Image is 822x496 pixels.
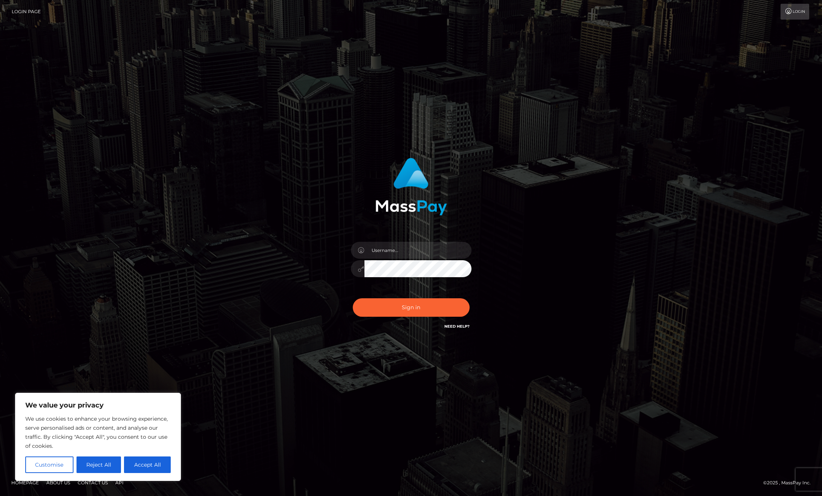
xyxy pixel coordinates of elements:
button: Sign in [353,298,470,317]
a: About Us [43,477,73,488]
input: Username... [364,242,471,259]
a: Homepage [8,477,42,488]
a: Login [781,4,809,20]
p: We use cookies to enhance your browsing experience, serve personalised ads or content, and analys... [25,414,171,450]
a: Contact Us [75,477,111,488]
div: We value your privacy [15,393,181,481]
button: Accept All [124,456,171,473]
div: © 2025 , MassPay Inc. [763,479,816,487]
a: Login Page [12,4,41,20]
a: Need Help? [444,324,470,329]
a: API [112,477,127,488]
button: Reject All [77,456,121,473]
p: We value your privacy [25,401,171,410]
img: MassPay Login [375,158,447,215]
button: Customise [25,456,73,473]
